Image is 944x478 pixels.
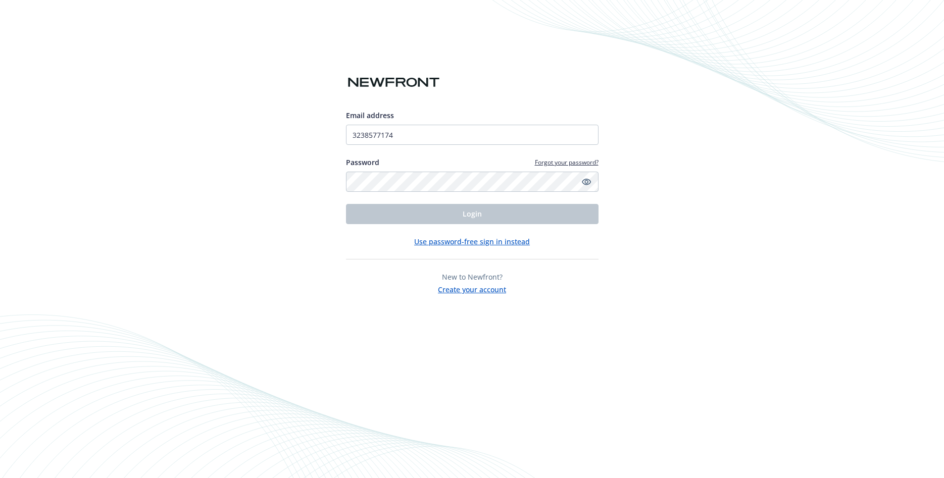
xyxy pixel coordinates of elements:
[346,111,394,120] span: Email address
[580,176,592,188] a: Show password
[442,272,503,282] span: New to Newfront?
[346,204,599,224] button: Login
[346,157,379,168] label: Password
[463,209,482,219] span: Login
[535,158,599,167] a: Forgot your password?
[438,282,506,295] button: Create your account
[346,172,599,192] input: Enter your password
[346,74,441,91] img: Newfront logo
[414,236,530,247] button: Use password-free sign in instead
[346,125,599,145] input: Enter your email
